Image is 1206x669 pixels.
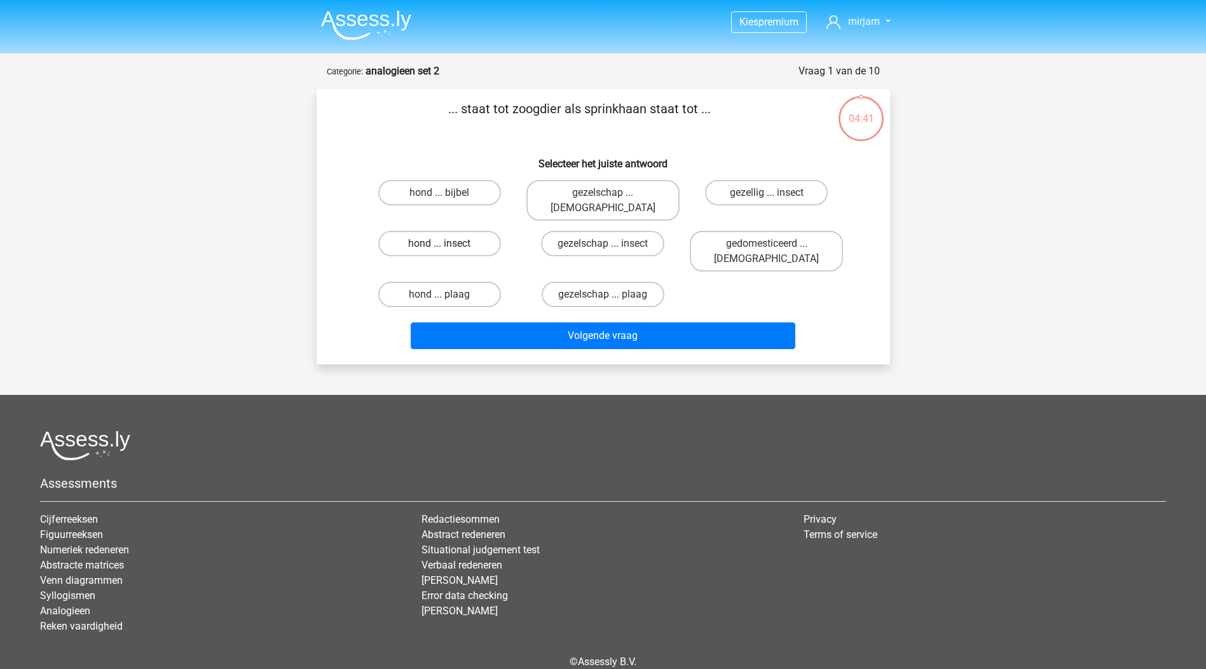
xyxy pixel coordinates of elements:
a: Kiespremium [732,13,806,31]
span: premium [758,16,798,28]
label: gezelschap ... plaag [542,282,664,307]
label: hond ... insect [378,231,501,256]
a: Terms of service [804,528,877,541]
h5: Assessments [40,476,1166,491]
a: Numeriek redeneren [40,544,129,556]
a: Assessly B.V. [578,656,636,668]
a: Abstracte matrices [40,559,124,571]
a: [PERSON_NAME] [421,605,498,617]
label: gezelschap ... insect [541,231,664,256]
a: Situational judgement test [421,544,540,556]
strong: analogieen set 2 [366,65,439,77]
a: Syllogismen [40,590,95,602]
p: ... staat tot zoogdier als sprinkhaan staat tot ... [337,99,822,137]
img: Assessly logo [40,431,130,460]
a: Error data checking [421,590,508,602]
label: hond ... plaag [378,282,501,307]
div: 04:41 [837,95,885,127]
a: mirjam [821,14,895,29]
label: gedomesticeerd ... [DEMOGRAPHIC_DATA] [690,231,843,272]
a: Redactiesommen [421,513,500,525]
a: Analogieen [40,605,90,617]
label: gezelschap ... [DEMOGRAPHIC_DATA] [526,180,680,221]
label: gezellig ... insect [705,180,828,205]
label: hond ... bijbel [378,180,501,205]
div: Vraag 1 van de 10 [798,64,880,79]
h6: Selecteer het juiste antwoord [337,148,870,170]
a: Venn diagrammen [40,574,123,586]
button: Volgende vraag [411,322,795,349]
span: mirjam [848,15,880,27]
a: Cijferreeksen [40,513,98,525]
a: Abstract redeneren [421,528,505,541]
a: [PERSON_NAME] [421,574,498,586]
a: Verbaal redeneren [421,559,502,571]
img: Assessly [321,10,411,40]
a: Reken vaardigheid [40,620,123,632]
a: Figuurreeksen [40,528,103,541]
small: Categorie: [327,67,363,76]
a: Privacy [804,513,837,525]
span: Kies [739,16,758,28]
